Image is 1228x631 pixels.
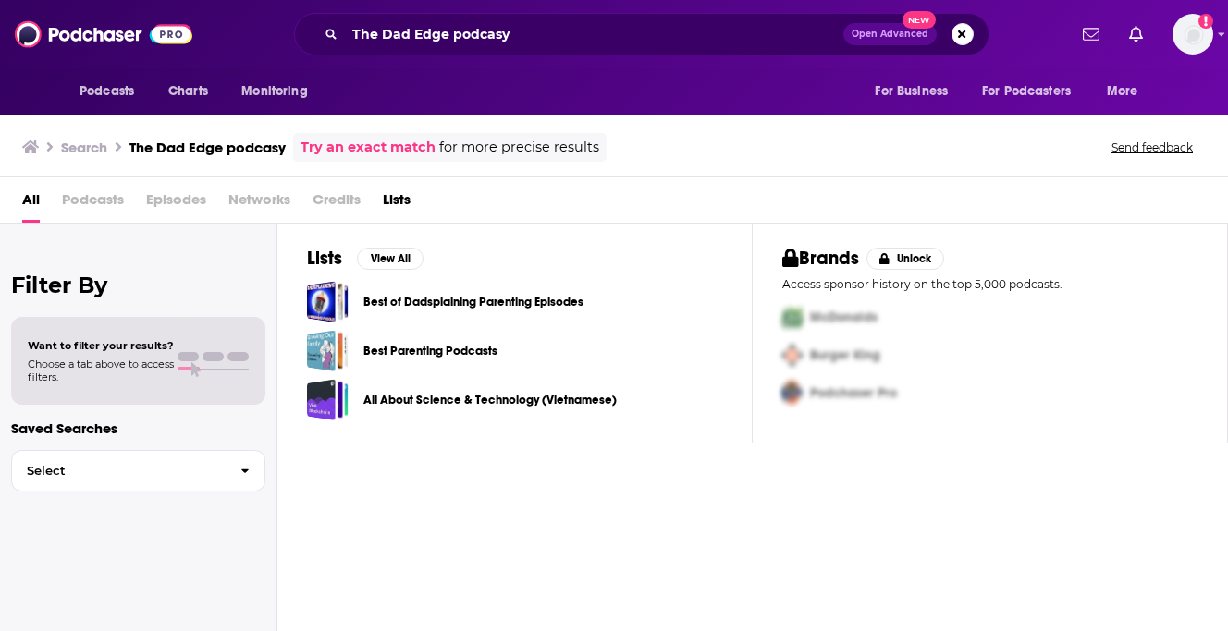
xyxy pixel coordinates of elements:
button: View All [357,248,424,270]
span: Select [12,465,226,477]
span: For Podcasters [982,79,1071,104]
span: Episodes [146,185,206,223]
span: Podchaser Pro [810,385,897,401]
input: Search podcasts, credits, & more... [345,19,843,49]
button: Show profile menu [1173,14,1213,55]
span: For Business [875,79,948,104]
p: Access sponsor history on the top 5,000 podcasts. [782,277,1197,291]
a: All About Science & Technology (Vietnamese) [307,379,349,420]
a: Charts [156,74,219,109]
h2: Lists [307,247,342,270]
a: Best Parenting Podcasts [307,330,349,371]
img: Third Pro Logo [775,374,810,412]
a: All [22,185,40,223]
span: Podcasts [80,79,134,104]
a: Lists [383,185,411,223]
a: Try an exact match [301,137,436,158]
span: Burger King [810,347,880,363]
button: open menu [228,74,331,109]
span: Networks [228,185,290,223]
span: Want to filter your results? [28,339,174,352]
span: Open Advanced [852,30,928,39]
span: McDonalds [810,309,878,325]
h3: Search [61,139,107,156]
h2: Brands [782,247,859,270]
button: open menu [1094,74,1161,109]
button: open menu [970,74,1098,109]
span: Credits [313,185,361,223]
button: Open AdvancedNew [843,23,937,45]
img: Second Pro Logo [775,336,810,374]
svg: Add a profile image [1198,14,1213,29]
h3: The Dad Edge podcasy [129,139,286,156]
span: New [903,11,936,29]
img: User Profile [1173,14,1213,55]
span: Choose a tab above to access filters. [28,358,174,383]
a: Show notifications dropdown [1075,18,1107,50]
a: All About Science & Technology (Vietnamese) [363,390,617,410]
span: Logged in as sarahhallprinc [1173,14,1213,55]
a: ListsView All [307,247,424,270]
span: More [1107,79,1138,104]
h2: Filter By [11,272,265,298]
p: Saved Searches [11,419,265,437]
div: Search podcasts, credits, & more... [294,13,989,55]
img: First Pro Logo [775,298,810,336]
a: Best Parenting Podcasts [363,341,497,361]
a: Show notifications dropdown [1122,18,1150,50]
img: Podchaser - Follow, Share and Rate Podcasts [15,17,192,52]
button: open menu [862,74,971,109]
span: Podcasts [62,185,124,223]
button: Unlock [866,248,945,270]
span: Charts [168,79,208,104]
a: Best of Dadsplaining Parenting Episodes [307,281,349,322]
button: Select [11,450,265,491]
span: for more precise results [439,137,599,158]
a: Best of Dadsplaining Parenting Episodes [363,292,583,312]
span: Monitoring [241,79,307,104]
button: open menu [67,74,158,109]
button: Send feedback [1106,140,1198,155]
